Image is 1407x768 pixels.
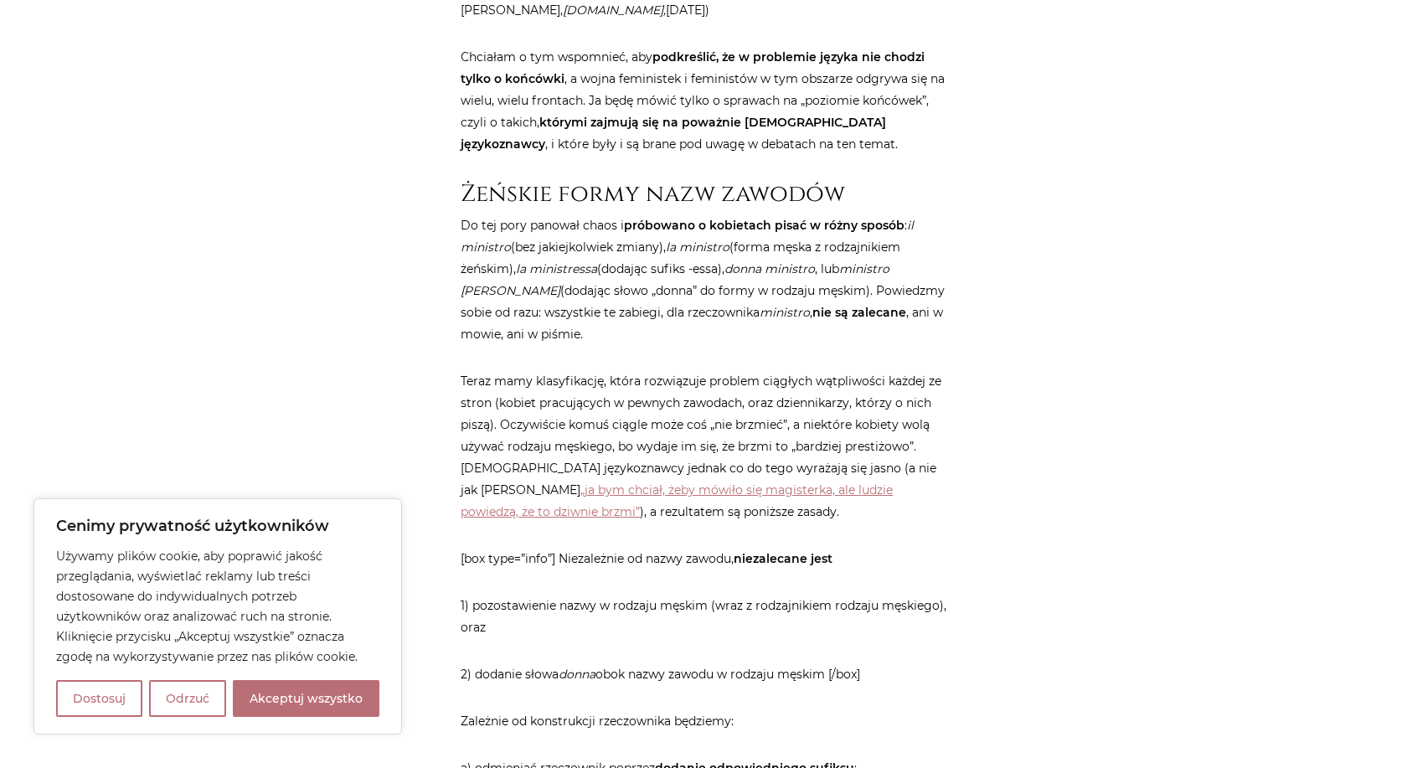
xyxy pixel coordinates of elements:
em: ministro [760,305,810,320]
button: Odrzuć [149,680,226,717]
p: Teraz mamy klasyfikację, która rozwiązuje problem ciągłych wątpliwości każdej ze stron (kobiet pr... [461,370,946,523]
p: Do tej pory panował chaos i : (bez jakiejkolwiek zmiany), (forma męska z rodzajnikiem żeńskim), (... [461,214,946,345]
p: [box type=”info”] Niezależnie od nazwy zawodu, [461,548,946,570]
p: Zależnie od konstrukcji rzeczownika będziemy: [461,710,946,732]
button: Akceptuj wszystko [233,680,379,717]
strong: próbowano o kobietach pisać w różny sposób [624,218,904,233]
p: 2) dodanie słowa obok nazwy zawodu w rodzaju męskim [/box] [461,663,946,685]
strong: niezalecane jest [734,551,832,566]
strong: nie są zalecane [812,305,906,320]
em: donna [559,667,595,682]
em: la ministro [666,240,729,255]
em: [DOMAIN_NAME], [563,3,666,18]
a: „ja bym chciał, żeby mówiło się magisterka, ale ludzie powiedzą, że to dziwnie brzmi” [461,482,893,519]
p: Używamy plików cookie, aby poprawić jakość przeglądania, wyświetlać reklamy lub treści dostosowan... [56,546,379,667]
p: Chciałam o tym wspomnieć, aby , a wojna feministek i feministów w tym obszarze odgrywa się na wie... [461,46,946,155]
em: donna ministro [724,261,815,276]
button: Dostosuj [56,680,142,717]
p: 1) pozostawienie nazwy w rodzaju męskim (wraz z rodzajnikiem rodzaju męskiego), oraz [461,595,946,638]
p: Cenimy prywatność użytkowników [56,516,379,536]
strong: podkreślić, że w problemie języka nie chodzi tylko o końcówki [461,49,925,86]
em: la ministressa [516,261,597,276]
strong: którymi zajmują się na poważnie [DEMOGRAPHIC_DATA] językoznawcy [461,115,886,152]
h2: Żeńskie formy nazw zawodów [461,180,946,209]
